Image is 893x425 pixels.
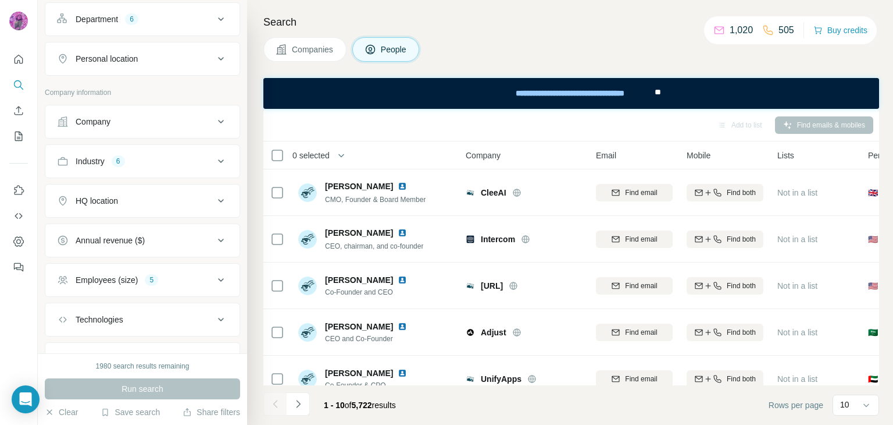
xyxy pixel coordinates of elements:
span: Find email [625,187,657,198]
span: People [381,44,408,55]
span: [PERSON_NAME] [325,227,393,239]
span: Not in a list [777,328,817,337]
div: 6 [112,156,125,167]
div: Company [76,116,110,127]
button: Search [9,75,28,95]
span: Find both [727,187,756,198]
span: Find email [625,234,657,245]
button: Use Surfe on LinkedIn [9,180,28,201]
img: Logo of UnifyApps [466,374,475,384]
img: LinkedIn logo [398,369,407,378]
span: of [345,401,352,410]
span: [PERSON_NAME] [325,321,393,332]
p: 1,020 [730,23,753,37]
span: CleeAI [481,187,506,199]
button: Find both [687,370,763,388]
span: Find both [727,281,756,291]
span: Email [596,150,616,161]
p: 10 [840,399,849,410]
span: 🇦🇪 [868,373,878,385]
button: Clear [45,406,78,418]
span: Intercom [481,233,515,245]
span: Not in a list [777,281,817,291]
button: Enrich CSV [9,100,28,121]
img: Avatar [298,230,317,249]
button: Industry6 [45,147,240,175]
span: 🇺🇸 [868,233,878,245]
span: Lists [777,150,794,161]
h4: Search [263,14,879,30]
img: Avatar [298,183,317,202]
span: 🇬🇧 [868,187,878,199]
img: Avatar [298,277,317,295]
div: HQ location [76,195,118,207]
span: Not in a list [777,188,817,197]
span: Find both [727,234,756,245]
button: Find both [687,184,763,201]
button: Technologies [45,306,240,334]
img: Avatar [9,12,28,30]
span: [PERSON_NAME] [325,367,393,379]
span: UnifyApps [481,373,521,385]
span: [PERSON_NAME] [325,180,393,192]
button: Company [45,108,240,136]
span: 0 selected [292,150,330,161]
span: Find both [727,374,756,384]
img: Logo of Adjust [466,328,475,337]
span: Rows per page [769,399,823,411]
p: Company information [45,87,240,98]
div: Department [76,13,118,25]
span: Companies [292,44,334,55]
span: Find both [727,327,756,338]
button: Find email [596,231,673,248]
span: Find email [625,327,657,338]
button: Find email [596,370,673,388]
span: Not in a list [777,235,817,244]
span: results [324,401,396,410]
button: Find both [687,324,763,341]
div: 1980 search results remaining [96,361,190,371]
button: Find email [596,184,673,201]
img: LinkedIn logo [398,275,407,285]
button: Find email [596,277,673,295]
span: Not in a list [777,374,817,384]
span: Company [466,150,501,161]
span: Mobile [687,150,710,161]
img: LinkedIn logo [398,182,407,191]
img: Logo of dicer.ai [466,281,475,291]
div: Personal location [76,53,138,65]
span: Adjust [481,327,506,338]
button: Feedback [9,257,28,278]
img: Avatar [298,323,317,342]
div: Industry [76,155,105,167]
iframe: Banner [263,78,879,109]
img: Logo of Intercom [466,235,475,244]
div: 5 [145,275,158,285]
span: Find email [625,374,657,384]
button: Dashboard [9,231,28,252]
button: Employees (size)5 [45,266,240,294]
span: 🇺🇸 [868,280,878,292]
button: Navigate to next page [287,392,310,416]
span: CEO and Co-Founder [325,334,412,344]
span: Find email [625,281,657,291]
div: Open Intercom Messenger [12,385,40,413]
img: LinkedIn logo [398,228,407,238]
div: 6 [125,14,138,24]
span: Co-Founder and CEO [325,287,412,297]
span: CMO, Founder & Board Member [325,196,426,204]
button: Quick start [9,49,28,70]
button: Find both [687,277,763,295]
p: 505 [778,23,794,37]
button: Personal location [45,45,240,73]
button: Buy credits [813,22,867,38]
button: Keywords1 [45,345,240,378]
img: Avatar [298,370,317,388]
button: Use Surfe API [9,206,28,226]
button: Department6 [45,5,240,33]
span: 5,722 [352,401,372,410]
span: [URL] [481,280,503,292]
button: HQ location [45,187,240,215]
span: 1 - 10 [324,401,345,410]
